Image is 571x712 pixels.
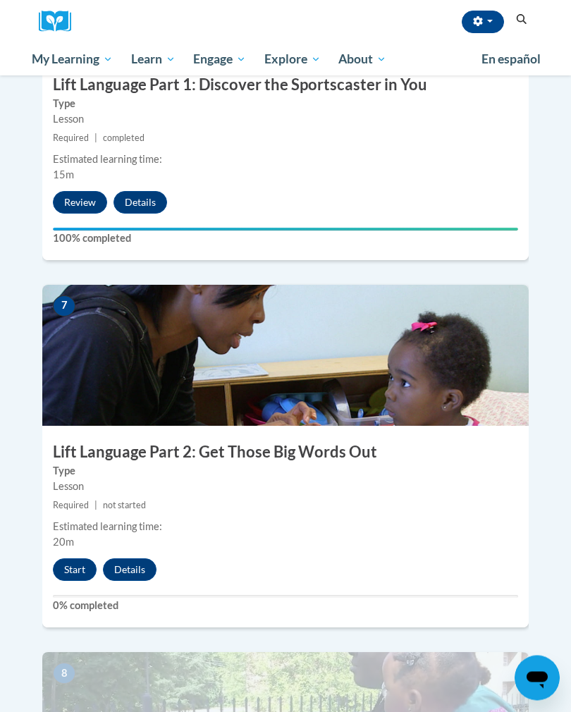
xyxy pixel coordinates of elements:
a: About [330,43,396,75]
label: 100% completed [53,231,518,247]
span: Required [53,501,89,511]
span: Learn [131,51,176,68]
button: Start [53,559,97,582]
span: En español [481,51,541,66]
span: | [94,133,97,144]
span: My Learning [32,51,113,68]
span: completed [103,133,145,144]
img: Course Image [42,286,529,426]
div: Main menu [21,43,550,75]
span: Explore [264,51,321,68]
span: 7 [53,296,75,317]
a: Engage [184,43,255,75]
img: Logo brand [39,11,81,32]
span: Engage [193,51,246,68]
button: Search [511,11,532,28]
div: Estimated learning time: [53,152,518,168]
button: Review [53,192,107,214]
a: Explore [255,43,330,75]
h3: Lift Language Part 1: Discover the Sportscaster in You [42,75,529,97]
label: Type [53,97,518,112]
label: Type [53,464,518,479]
label: 0% completed [53,599,518,614]
button: Details [103,559,156,582]
span: | [94,501,97,511]
a: En español [472,44,550,74]
div: Estimated learning time: [53,520,518,535]
span: 15m [53,169,74,181]
span: About [338,51,386,68]
button: Details [113,192,167,214]
a: Cox Campus [39,11,81,32]
span: Required [53,133,89,144]
span: not started [103,501,146,511]
div: Lesson [53,112,518,128]
iframe: Button to launch messaging window [515,656,560,701]
a: Learn [122,43,185,75]
button: Account Settings [462,11,504,33]
a: My Learning [23,43,122,75]
span: 8 [53,663,75,685]
span: 20m [53,536,74,548]
div: Your progress [53,228,518,231]
h3: Lift Language Part 2: Get Those Big Words Out [42,442,529,464]
div: Lesson [53,479,518,495]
